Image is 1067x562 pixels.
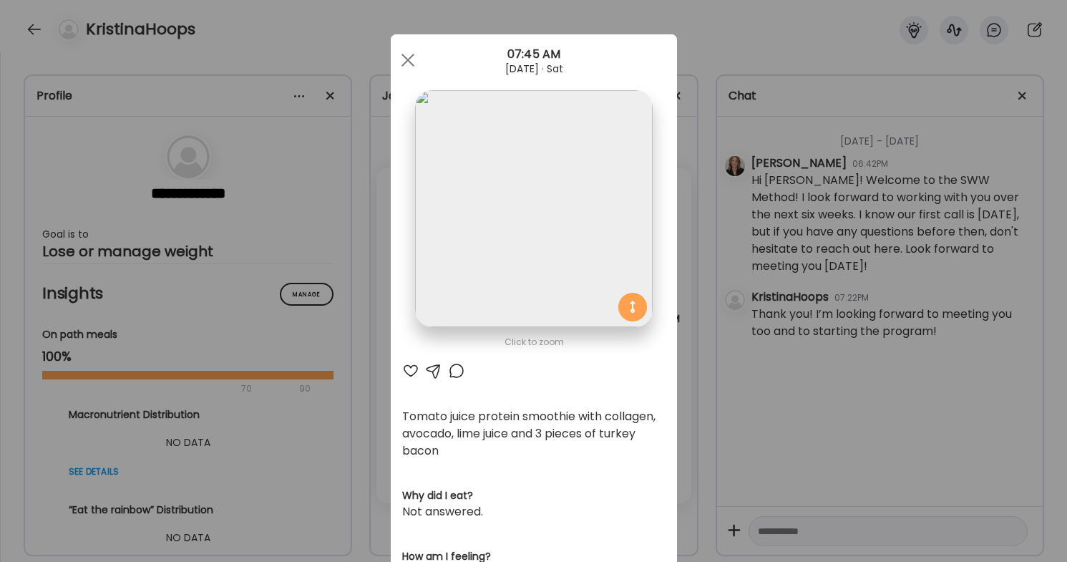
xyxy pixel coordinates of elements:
img: images%2Fk5ZMW9FHcXQur5qotgTX4mCroqJ3%2FaS0wtMg26ndnOLwBQtoZ%2F6cauuUrdoWFgGhPGDAjr_1080 [415,90,652,327]
div: Not answered. [402,503,666,520]
div: [DATE] · Sat [391,63,677,74]
div: Click to zoom [402,334,666,351]
div: 07:45 AM [391,46,677,63]
h3: Why did I eat? [402,488,666,503]
div: Tomato juice protein smoothie with collagen, avocado, lime juice and 3 pieces of turkey bacon [402,408,666,460]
